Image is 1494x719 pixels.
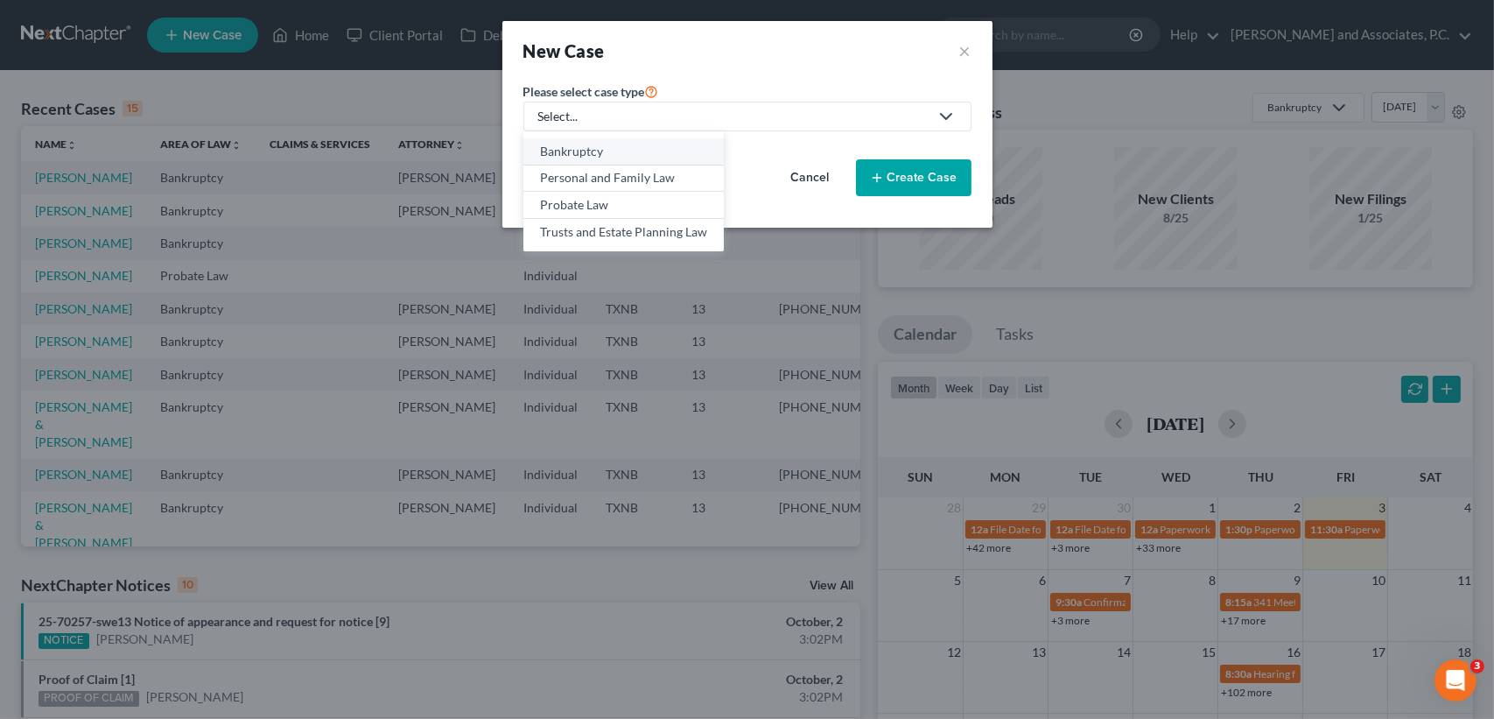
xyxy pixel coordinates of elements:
[540,223,707,241] div: Trusts and Estate Planning Law
[540,196,707,214] div: Probate Law
[523,40,605,61] strong: New Case
[1470,659,1484,673] span: 3
[540,143,707,160] div: Bankruptcy
[959,39,971,63] button: ×
[523,84,645,99] span: Please select case type
[523,166,724,193] a: Personal and Family Law
[523,219,724,245] a: Trusts and Estate Planning Law
[856,159,971,196] button: Create Case
[538,108,929,125] div: Select...
[772,160,849,195] button: Cancel
[1434,659,1476,701] iframe: Intercom live chat
[523,192,724,219] a: Probate Law
[523,138,724,166] a: Bankruptcy
[540,169,707,187] div: Personal and Family Law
